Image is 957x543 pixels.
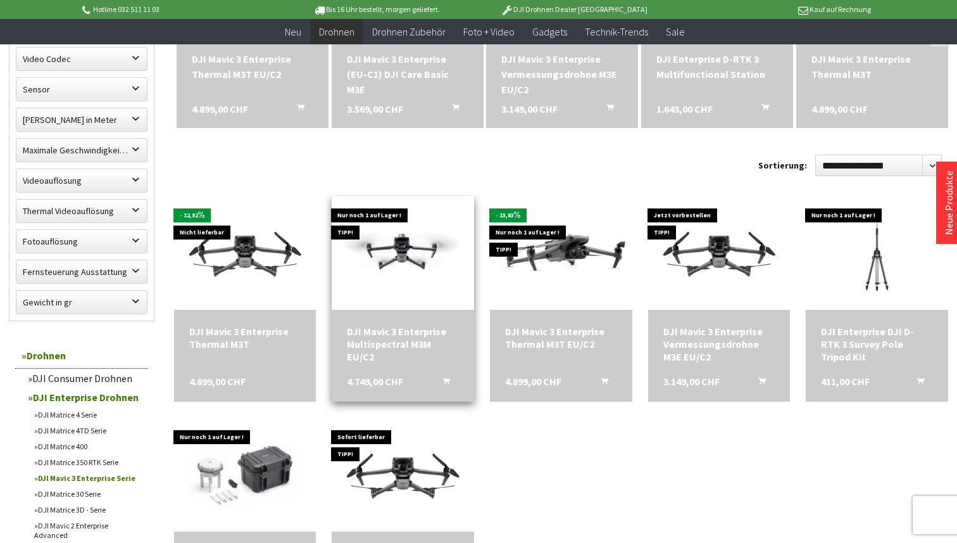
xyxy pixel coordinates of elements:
[174,421,316,528] img: DJI Enterprise D-RTK 3 Multifunctional Station
[372,25,446,38] span: Drohnen Zubehör
[28,486,148,502] a: DJI Matrice 30 Serie
[16,291,147,314] label: Gewicht in gr
[656,51,778,82] div: DJI Enterprise D-RTK 3 Multifunctional Station
[16,108,147,131] label: Maximale Flughöhe in Meter
[811,51,933,82] a: DJI Mavic 3 Enterprise Thermal M3T 4.899,00 CHF
[16,230,147,253] label: Fotoauflösung
[16,200,147,222] label: Thermal Videoauflösung
[821,325,933,363] div: DJI Enterprise DJI D-RTK 3 Survey Pole Tripod Kit
[347,101,403,117] span: 3.569,00 CHF
[22,388,148,407] a: DJI Enterprise Drohnen
[821,325,933,363] a: DJI Enterprise DJI D-RTK 3 Survey Pole Tripod Kit 411,00 CHF In den Warenkorb
[505,325,617,350] div: DJI Mavic 3 Enterprise Thermal M3T EU/C2
[276,19,310,45] a: Neu
[28,454,148,470] a: DJI Matrice 350 RTK Serie
[310,19,363,45] a: Drohnen
[28,407,148,423] a: DJI Matrice 4 Serie
[277,2,475,17] p: Bis 16 Uhr bestellt, morgen geliefert.
[363,19,454,45] a: Drohnen Zubehör
[28,470,148,486] a: DJI Mavic 3 Enterprise Serie
[174,213,316,293] img: DJI Mavic 3 Enterprise Thermal M3T
[663,325,775,363] div: DJI Mavic 3 Enterprise Vermessungsdrohne M3E EU/C2
[28,438,148,454] a: DJI Matrice 400
[806,200,948,307] img: DJI Enterprise DJI D-RTK 3 Survey Pole Tripod Kit
[475,2,673,17] p: DJI Drohnen Dealer [GEOGRAPHIC_DATA]
[189,375,246,388] span: 4.899,00 CHF
[656,101,713,117] span: 1.643,00 CHF
[282,101,312,118] button: In den Warenkorb
[821,375,870,388] span: 411,00 CHF
[505,375,561,388] span: 4.899,00 CHF
[501,51,623,97] div: DJI Mavic 3 Enterprise Vermessungsdrohne M3E EU/C2
[656,51,778,82] a: DJI Enterprise D-RTK 3 Multifunctional Station 1.643,00 CHF In den Warenkorb
[532,25,567,38] span: Gadgets
[189,325,301,350] a: DJI Mavic 3 Enterprise Thermal M3T 4.899,00 CHF
[666,25,685,38] span: Sale
[811,51,933,82] div: DJI Mavic 3 Enterprise Thermal M3T
[28,423,148,438] a: DJI Matrice 4TD Serie
[501,51,623,97] a: DJI Mavic 3 Enterprise Vermessungsdrohne M3E EU/C2 3.149,00 CHF In den Warenkorb
[758,155,807,176] label: Sortierung:
[22,369,148,388] a: DJI Consumer Drohnen
[192,51,313,82] div: DJI Mavic 3 Enterprise Thermal M3T EU/C2
[463,25,515,38] span: Foto + Video
[347,375,403,388] span: 4.749,00 CHF
[490,208,632,297] img: DJI Mavic 3 Enterprise Thermal M3T EU/C2
[347,51,468,97] div: DJI Mavic 3 Enterprise (EU-C1) DJI Care Basic M3E
[192,101,248,117] span: 4.899,00 CHF
[80,2,277,17] p: Hotline 032 511 11 03
[16,169,147,192] label: Videoauflösung
[942,170,955,235] a: Neue Produkte
[28,518,148,543] a: DJI Mavic 2 Enterprise Advanced
[901,375,932,392] button: In den Warenkorb
[585,375,616,392] button: In den Warenkorb
[427,375,458,392] button: In den Warenkorb
[673,2,870,17] p: Kauf auf Rechnung
[648,213,791,293] img: DJI Mavic 3E
[576,19,657,45] a: Technik-Trends
[454,19,523,45] a: Foto + Video
[657,19,694,45] a: Sale
[332,213,474,293] img: DJI Mavic 3 Enterprise Multispectral M3M EU/C2
[15,343,148,369] a: Drohnen
[437,101,467,118] button: In den Warenkorb
[332,435,474,515] img: DJI Mavic 3 Enterprise (EU-C1) DJI Care Basic M3E
[28,502,148,518] a: DJI Matrice 3D - Serie
[16,48,147,70] label: Video Codec
[585,25,648,38] span: Technik-Trends
[591,101,622,118] button: In den Warenkorb
[319,25,354,38] span: Drohnen
[347,325,459,363] div: DJI Mavic 3 Enterprise Multispectral M3M EU/C2
[505,325,617,350] a: DJI Mavic 3 Enterprise Thermal M3T EU/C2 4.899,00 CHF In den Warenkorb
[192,51,313,82] a: DJI Mavic 3 Enterprise Thermal M3T EU/C2 4.899,00 CHF In den Warenkorb
[189,325,301,350] div: DJI Mavic 3 Enterprise Thermal M3T
[16,139,147,162] label: Maximale Geschwindigkeit in km/h
[501,101,558,117] span: 3.149,00 CHF
[811,101,868,117] span: 4.899,00 CHF
[663,325,775,363] a: DJI Mavic 3 Enterprise Vermessungsdrohne M3E EU/C2 3.149,00 CHF In den Warenkorb
[16,78,147,101] label: Sensor
[347,51,468,97] a: DJI Mavic 3 Enterprise (EU-C1) DJI Care Basic M3E 3.569,00 CHF In den Warenkorb
[663,375,720,388] span: 3.149,00 CHF
[347,325,459,363] a: DJI Mavic 3 Enterprise Multispectral M3M EU/C2 4.749,00 CHF In den Warenkorb
[523,19,576,45] a: Gadgets
[16,260,147,283] label: Fernsteuerung Ausstattung
[746,101,777,118] button: In den Warenkorb
[285,25,301,38] span: Neu
[743,375,773,392] button: In den Warenkorb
